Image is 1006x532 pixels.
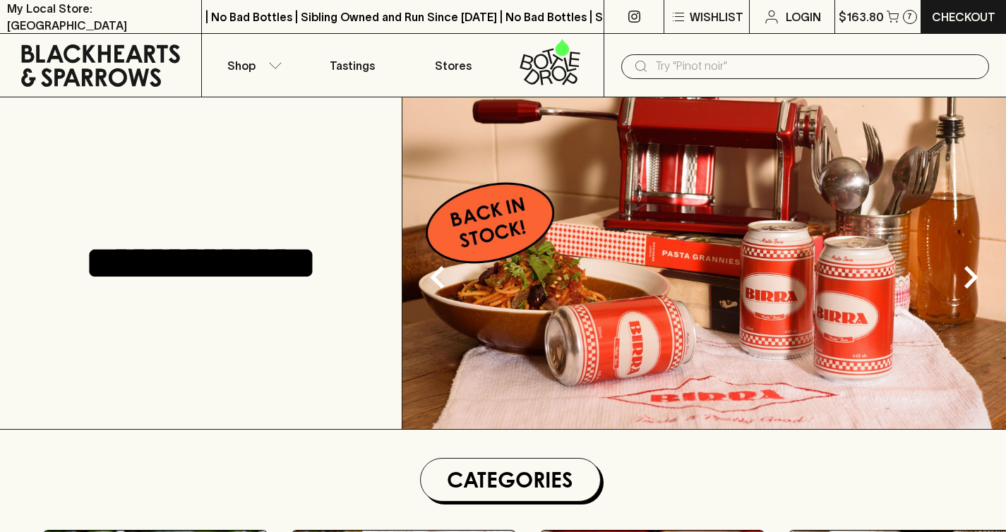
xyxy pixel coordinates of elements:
[839,8,884,25] p: $163.80
[942,249,999,306] button: Next
[302,34,402,97] a: Tastings
[435,57,472,74] p: Stores
[402,97,1006,429] img: optimise
[786,8,821,25] p: Login
[907,13,912,20] p: 7
[426,464,594,495] h1: Categories
[227,57,256,74] p: Shop
[932,8,995,25] p: Checkout
[403,34,503,97] a: Stores
[202,34,302,97] button: Shop
[330,57,375,74] p: Tastings
[409,249,466,306] button: Previous
[655,55,978,78] input: Try "Pinot noir"
[690,8,743,25] p: Wishlist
